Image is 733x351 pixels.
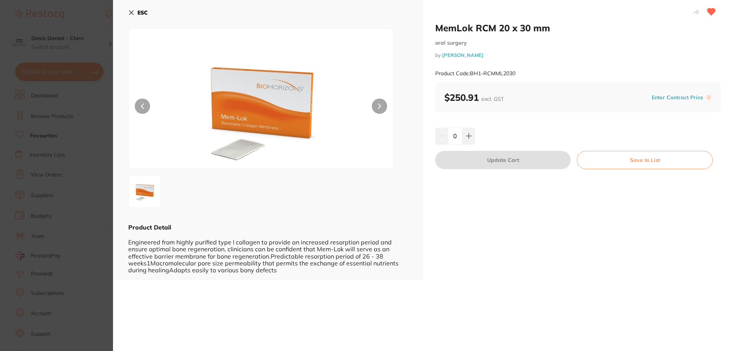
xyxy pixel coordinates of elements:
[131,178,158,205] img: TDIwMzAuanBn
[577,151,713,169] button: Save to List
[706,94,712,100] label: i
[435,40,721,46] small: oral surgery
[649,94,706,101] button: Enter Contract Price
[182,48,341,168] img: TDIwMzAuanBn
[444,92,504,103] b: $250.91
[128,6,148,19] button: ESC
[435,151,571,169] button: Update Cart
[442,52,484,58] a: [PERSON_NAME]
[435,70,515,77] small: Product Code: BH1-RCMML2030
[128,231,408,273] div: Engineered from highly purified type I collagen to provide an increased resorption period and ens...
[128,223,171,231] b: Product Detail
[137,9,148,16] b: ESC
[435,22,721,34] h2: MemLok RCM 20 x 30 mm
[481,95,504,102] span: excl. GST
[435,52,721,58] small: by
